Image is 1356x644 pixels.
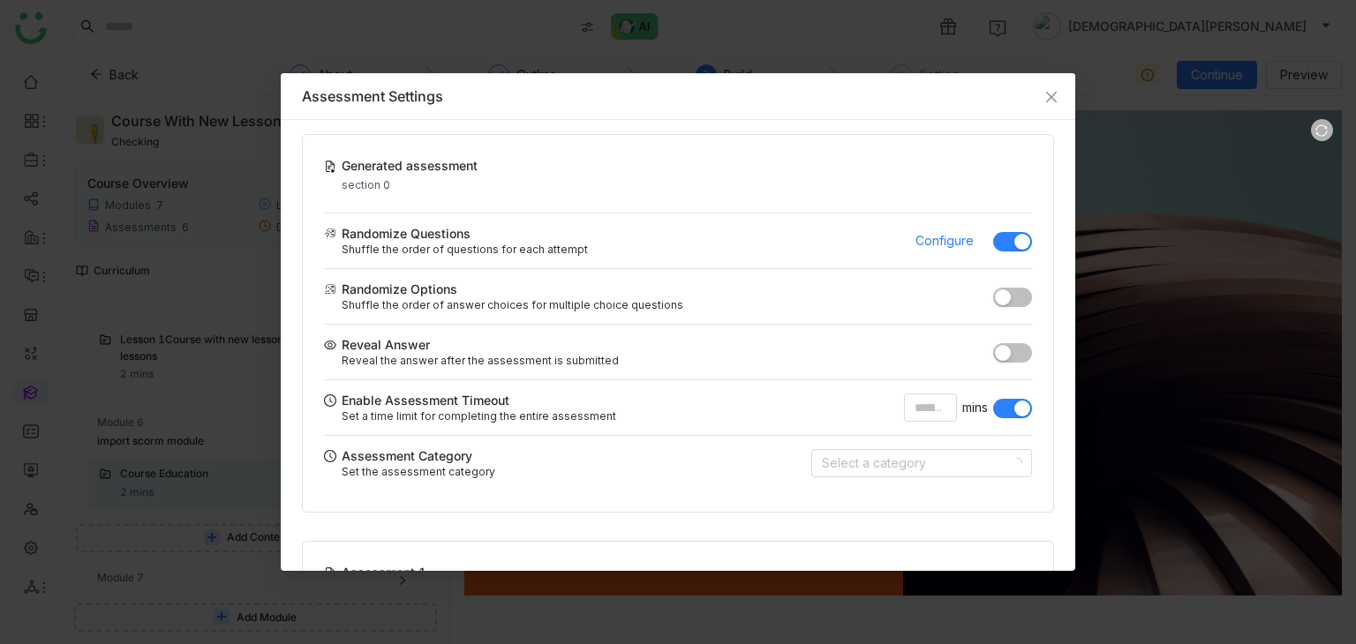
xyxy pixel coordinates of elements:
[342,354,993,367] div: Reveal the answer after the assessment is submitted
[342,298,993,311] div: Shuffle the order of answer choices for multiple choice questions
[342,563,494,581] div: Assessment 1
[342,391,509,409] div: Enable Assessment Timeout
[342,178,478,191] div: section 0
[915,231,974,251] span: Configure
[342,156,478,175] div: Generated assessment
[1028,73,1075,121] button: Close
[342,409,904,423] div: Set a time limit for completing the entire assessment
[342,224,471,243] div: Randomize Questions
[50,208,389,243] h1: Course Education
[904,393,1032,422] div: mins
[77,283,170,296] span: START COURSE
[342,280,457,298] div: Randomize Options
[342,335,430,354] div: Reveal Answer
[342,446,472,465] div: Assessment Category
[901,227,988,255] button: Configure
[324,161,336,173] img: assessment.svg
[50,270,197,309] a: START COURSE
[324,567,336,580] img: assessment.svg
[174,533,704,562] p: Create Course Education
[342,243,901,256] div: Shuffle the order of questions for each attempt
[93,166,373,181] span: [DEMOGRAPHIC_DATA][PERSON_NAME]
[342,465,495,478] div: Set the assessment category
[302,87,1054,105] div: Assessment Settings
